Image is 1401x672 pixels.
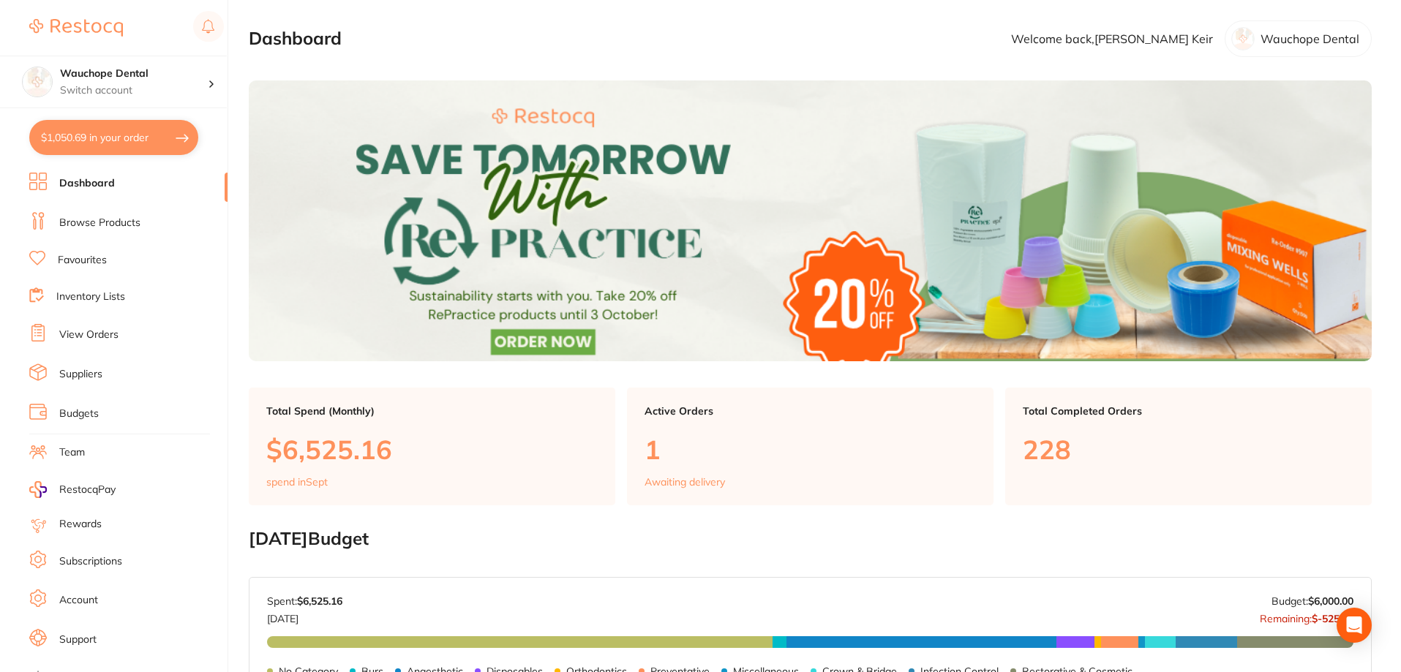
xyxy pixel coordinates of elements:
[60,67,208,81] h4: Wauchope Dental
[58,253,107,268] a: Favourites
[1272,595,1353,607] p: Budget:
[1023,405,1354,417] p: Total Completed Orders
[266,476,328,488] p: spend in Sept
[645,405,976,417] p: Active Orders
[645,476,725,488] p: Awaiting delivery
[1337,608,1372,643] div: Open Intercom Messenger
[59,633,97,647] a: Support
[59,445,85,460] a: Team
[59,328,119,342] a: View Orders
[59,367,102,382] a: Suppliers
[59,216,140,230] a: Browse Products
[59,176,115,191] a: Dashboard
[29,481,116,498] a: RestocqPay
[1005,388,1372,506] a: Total Completed Orders228
[60,83,208,98] p: Switch account
[29,481,47,498] img: RestocqPay
[29,120,198,155] button: $1,050.69 in your order
[249,388,615,506] a: Total Spend (Monthly)$6,525.16spend inSept
[249,80,1372,361] img: Dashboard
[266,434,598,464] p: $6,525.16
[627,388,994,506] a: Active Orders1Awaiting delivery
[266,405,598,417] p: Total Spend (Monthly)
[1023,434,1354,464] p: 228
[267,595,342,607] p: Spent:
[297,594,342,608] strong: $6,525.16
[1260,607,1353,624] p: Remaining:
[59,554,122,569] a: Subscriptions
[29,19,123,37] img: Restocq Logo
[1308,594,1353,608] strong: $6,000.00
[23,67,52,97] img: Wauchope Dental
[56,290,125,304] a: Inventory Lists
[1312,612,1353,625] strong: $-525.16
[267,607,342,624] p: [DATE]
[249,529,1372,549] h2: [DATE] Budget
[59,517,102,532] a: Rewards
[645,434,976,464] p: 1
[59,483,116,497] span: RestocqPay
[249,29,342,49] h2: Dashboard
[1011,32,1213,45] p: Welcome back, [PERSON_NAME] Keir
[29,11,123,45] a: Restocq Logo
[1261,32,1359,45] p: Wauchope Dental
[59,593,98,608] a: Account
[59,407,99,421] a: Budgets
